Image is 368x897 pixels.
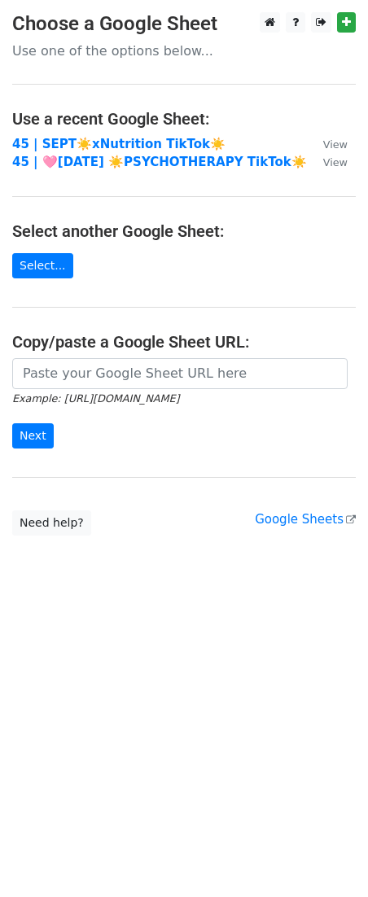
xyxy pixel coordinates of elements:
[12,42,356,59] p: Use one of the options below...
[12,332,356,352] h4: Copy/paste a Google Sheet URL:
[12,510,91,536] a: Need help?
[307,155,348,169] a: View
[12,12,356,36] h3: Choose a Google Sheet
[323,156,348,168] small: View
[12,109,356,129] h4: Use a recent Google Sheet:
[12,137,226,151] a: 45 | SEPT☀️xNutrition TikTok☀️
[12,221,356,241] h4: Select another Google Sheet:
[12,392,179,405] small: Example: [URL][DOMAIN_NAME]
[12,155,307,169] a: 45 | 🩷[DATE] ☀️PSYCHOTHERAPY TikTok☀️
[255,512,356,527] a: Google Sheets
[323,138,348,151] small: View
[12,253,73,278] a: Select...
[12,423,54,448] input: Next
[12,358,348,389] input: Paste your Google Sheet URL here
[307,137,348,151] a: View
